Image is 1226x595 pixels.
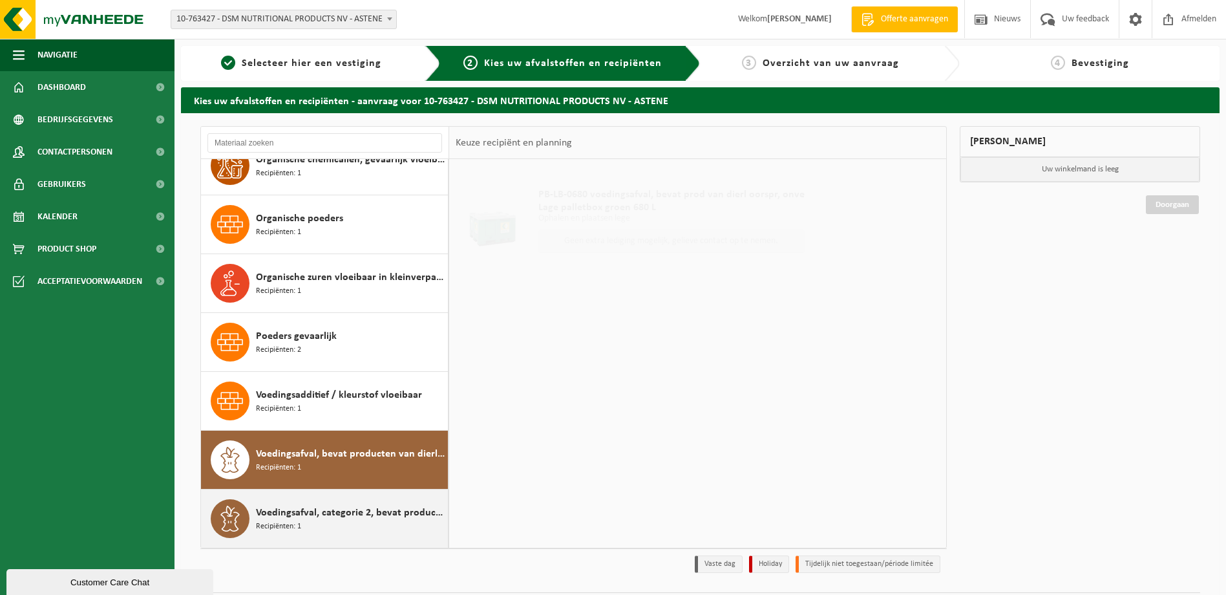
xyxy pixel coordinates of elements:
[256,226,301,239] span: Recipiënten: 1
[742,56,756,70] span: 3
[37,136,112,168] span: Contactpersonen
[767,14,832,24] strong: [PERSON_NAME]
[37,265,142,297] span: Acceptatievoorwaarden
[256,168,301,180] span: Recipiënten: 1
[201,254,449,313] button: Organische zuren vloeibaar in kleinverpakking Recipiënten: 1
[256,344,301,356] span: Recipiënten: 2
[538,201,805,214] span: Lage palletbox groen 680 L
[960,157,1200,182] p: Uw winkelmand is leeg
[201,136,449,195] button: Organische chemicaliën, gevaarlijk vloeibaar in kleinverpakking Recipiënten: 1
[449,127,578,159] div: Keuze recipiënt en planning
[1146,195,1199,214] a: Doorgaan
[171,10,397,29] span: 10-763427 - DSM NUTRITIONAL PRODUCTS NV - ASTENE
[1072,58,1129,69] span: Bevestiging
[201,490,449,548] button: Voedingsafval, categorie 2, bevat producten van dierlijke oorsprong, gemengde verpakking Recipiën...
[221,56,235,70] span: 1
[538,214,805,223] p: Ophalen en plaatsen lege
[878,13,951,26] span: Offerte aanvragen
[851,6,958,32] a: Offerte aanvragen
[695,556,743,573] li: Vaste dag
[256,285,301,297] span: Recipiënten: 1
[749,556,789,573] li: Holiday
[960,126,1200,157] div: [PERSON_NAME]
[171,10,396,28] span: 10-763427 - DSM NUTRITIONAL PRODUCTS NV - ASTENE
[545,237,798,246] p: Geen extra lediging mogelijk, gelieve contact op te nemen.
[6,567,216,595] iframe: chat widget
[463,56,478,70] span: 2
[37,39,78,71] span: Navigatie
[201,372,449,431] button: Voedingsadditief / kleurstof vloeibaar Recipiënten: 1
[181,87,1220,113] h2: Kies uw afvalstoffen en recipiënten - aanvraag voor 10-763427 - DSM NUTRITIONAL PRODUCTS NV - ASTENE
[256,521,301,533] span: Recipiënten: 1
[256,462,301,474] span: Recipiënten: 1
[256,152,445,168] span: Organische chemicaliën, gevaarlijk vloeibaar in kleinverpakking
[207,133,442,153] input: Materiaal zoeken
[201,431,449,490] button: Voedingsafval, bevat producten van dierlijke oorsprong, onverpakt, categorie 3 Recipiënten: 1
[242,58,381,69] span: Selecteer hier een vestiging
[201,313,449,372] button: Poeders gevaarlijk Recipiënten: 2
[187,56,415,71] a: 1Selecteer hier een vestiging
[37,168,86,200] span: Gebruikers
[1051,56,1065,70] span: 4
[201,195,449,254] button: Organische poeders Recipiënten: 1
[256,270,445,285] span: Organische zuren vloeibaar in kleinverpakking
[484,58,662,69] span: Kies uw afvalstoffen en recipiënten
[256,387,422,403] span: Voedingsadditief / kleurstof vloeibaar
[256,211,343,226] span: Organische poeders
[538,188,805,201] span: PB-LB-0680 voedingsafval, bevat prod van dierl oorspr, onve
[256,403,301,415] span: Recipiënten: 1
[256,505,445,521] span: Voedingsafval, categorie 2, bevat producten van dierlijke oorsprong, gemengde verpakking
[796,556,940,573] li: Tijdelijk niet toegestaan/période limitée
[256,329,337,344] span: Poeders gevaarlijk
[37,200,78,233] span: Kalender
[256,446,445,462] span: Voedingsafval, bevat producten van dierlijke oorsprong, onverpakt, categorie 3
[37,103,113,136] span: Bedrijfsgegevens
[37,233,96,265] span: Product Shop
[763,58,899,69] span: Overzicht van uw aanvraag
[37,71,86,103] span: Dashboard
